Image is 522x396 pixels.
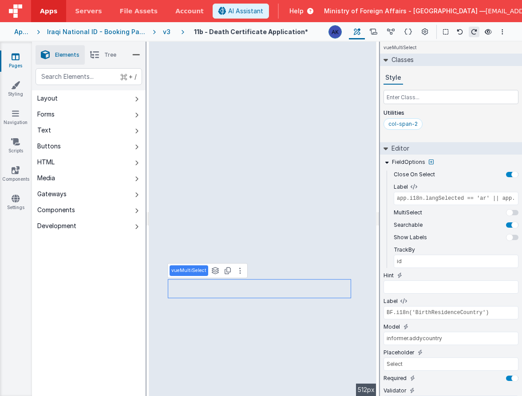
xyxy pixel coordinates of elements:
[384,272,394,279] label: Hint
[121,68,137,85] span: + /
[14,27,30,36] div: Apps
[228,7,263,16] span: AI Assistant
[388,120,418,128] div: col-span-2
[40,7,57,16] span: Apps
[163,27,174,36] div: v3
[384,71,403,85] button: Style
[36,68,142,85] input: Search Elements...
[37,110,55,119] div: Forms
[384,109,518,116] p: Utilities
[356,384,376,396] div: 512px
[37,174,55,182] div: Media
[171,267,206,274] p: vueMultiSelect
[394,209,422,216] label: MultiSelect
[37,190,67,198] div: Gateways
[55,51,79,58] span: Elements
[394,246,415,253] label: TrackBy
[75,7,102,16] span: Servers
[37,206,75,214] div: Components
[213,4,269,19] button: AI Assistant
[104,51,116,58] span: Tree
[392,159,425,166] label: FieldOptions
[37,142,61,151] div: Buttons
[289,7,304,16] span: Help
[149,42,376,396] div: -->
[32,154,146,170] button: HTML
[384,323,400,330] label: Model
[32,106,146,122] button: Forms
[37,126,51,135] div: Text
[497,27,508,37] button: Options
[384,90,518,104] input: Enter Class...
[37,158,55,167] div: HTML
[32,138,146,154] button: Buttons
[384,387,406,394] label: Validator
[32,202,146,218] button: Components
[32,122,146,138] button: Text
[37,94,58,103] div: Layout
[37,221,76,230] div: Development
[394,183,408,190] label: Label
[384,349,414,356] label: Placeholder
[388,54,414,66] h2: Classes
[394,171,435,178] label: Close On Select
[384,298,398,305] label: Label
[32,90,146,106] button: Layout
[394,221,423,229] label: Searchable
[32,170,146,186] button: Media
[384,375,407,382] label: Required
[32,218,146,234] button: Development
[329,26,341,38] img: 1f6063d0be199a6b217d3045d703aa70
[394,234,427,241] label: Show Labels
[388,142,409,155] h2: Editor
[32,186,146,202] button: Gateways
[120,7,158,16] span: File Assets
[194,28,308,35] h4: 11b - Death Certificate Application
[47,27,145,36] div: Iraqi National ID - Booking Page
[380,42,420,54] h4: vueMultiSelect
[324,7,486,16] span: Ministry of Foreign Affairs - [GEOGRAPHIC_DATA] —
